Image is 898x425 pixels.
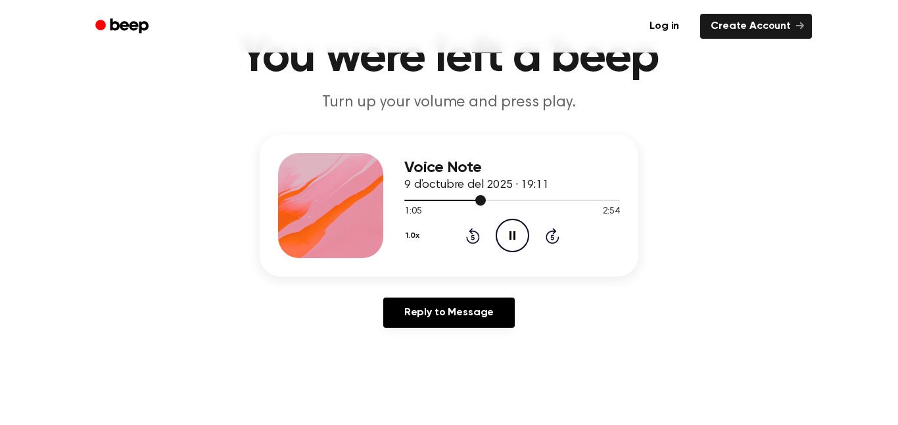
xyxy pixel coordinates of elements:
[112,34,786,81] h1: You were left a beep
[636,11,692,41] a: Log in
[197,92,701,114] p: Turn up your volume and press play.
[603,205,620,219] span: 2:54
[404,179,549,191] span: 9 d’octubre del 2025 · 19:11
[404,159,620,177] h3: Voice Note
[86,14,160,39] a: Beep
[700,14,812,39] a: Create Account
[404,205,421,219] span: 1:05
[404,225,424,247] button: 1.0x
[383,298,515,328] a: Reply to Message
